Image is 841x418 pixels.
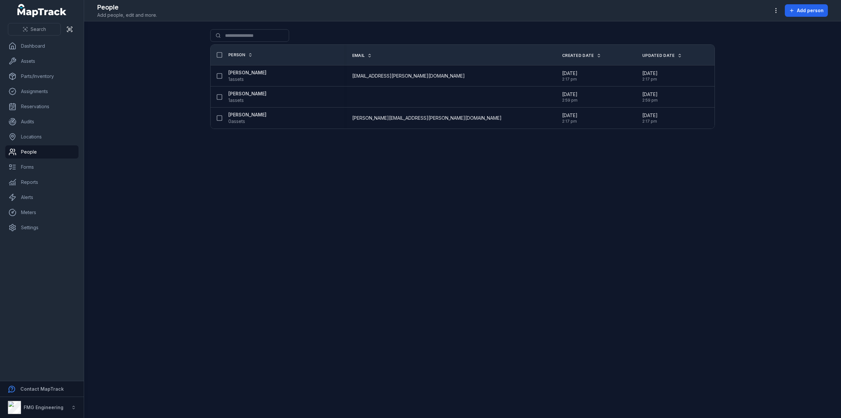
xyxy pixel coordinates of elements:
[642,77,658,82] span: 2:17 pm
[562,77,578,82] span: 2:17 pm
[228,52,253,58] a: Person
[228,97,244,104] span: 1 assets
[8,23,61,36] button: Search
[562,119,578,124] span: 2:17 pm
[642,70,658,77] span: [DATE]
[562,53,594,58] span: Created Date
[17,4,67,17] a: MapTrack
[642,119,658,124] span: 2:17 pm
[642,98,658,103] span: 2:59 pm
[5,70,79,83] a: Parts/Inventory
[642,112,658,119] span: [DATE]
[642,70,658,82] time: 9/24/2025, 2:17:38 PM
[5,85,79,98] a: Assignments
[5,100,79,113] a: Reservations
[642,112,658,124] time: 9/24/2025, 2:17:43 PM
[562,98,578,103] span: 2:59 pm
[642,91,658,98] span: [DATE]
[228,111,266,118] strong: [PERSON_NAME]
[642,91,658,103] time: 2/10/2025, 2:59:37 PM
[5,55,79,68] a: Assets
[642,53,682,58] a: Updated Date
[5,145,79,159] a: People
[562,112,578,119] span: [DATE]
[24,405,63,410] strong: FMG Engineering
[5,160,79,174] a: Forms
[352,53,365,58] span: Email
[228,118,245,125] span: 0 assets
[352,53,372,58] a: Email
[5,115,79,128] a: Audits
[797,7,824,14] span: Add person
[562,53,601,58] a: Created Date
[785,4,828,17] button: Add person
[228,69,266,76] strong: [PERSON_NAME]
[97,3,157,12] h2: People
[562,70,578,82] time: 9/24/2025, 2:17:38 PM
[228,76,244,83] span: 1 assets
[562,112,578,124] time: 9/24/2025, 2:17:43 PM
[97,12,157,18] span: Add people, edit and more.
[31,26,46,33] span: Search
[228,90,266,97] strong: [PERSON_NAME]
[352,73,465,79] span: [EMAIL_ADDRESS][PERSON_NAME][DOMAIN_NAME]
[228,111,266,125] a: [PERSON_NAME]0assets
[5,130,79,143] a: Locations
[5,176,79,189] a: Reports
[20,386,64,392] strong: Contact MapTrack
[228,90,266,104] a: [PERSON_NAME]1assets
[5,191,79,204] a: Alerts
[642,53,675,58] span: Updated Date
[5,206,79,219] a: Meters
[228,52,245,58] span: Person
[228,69,266,83] a: [PERSON_NAME]1assets
[5,221,79,234] a: Settings
[5,39,79,53] a: Dashboard
[562,91,578,98] span: [DATE]
[562,70,578,77] span: [DATE]
[562,91,578,103] time: 2/10/2025, 2:59:37 PM
[352,115,502,121] span: [PERSON_NAME][EMAIL_ADDRESS][PERSON_NAME][DOMAIN_NAME]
